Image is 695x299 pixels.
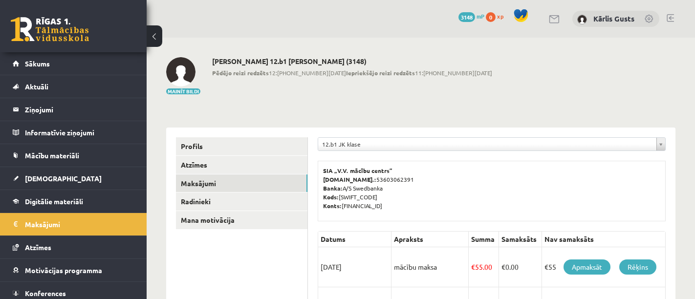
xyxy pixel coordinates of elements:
[166,57,195,86] img: Kārlis Gusts
[25,59,50,68] span: Sākums
[212,57,492,65] h2: [PERSON_NAME] 12.b1 [PERSON_NAME] (3148)
[176,174,307,192] a: Maksājumi
[212,68,492,77] span: 12:[PHONE_NUMBER][DATE] 11:[PHONE_NUMBER][DATE]
[25,98,134,121] legend: Ziņojumi
[499,232,542,247] th: Samaksāts
[25,151,79,160] span: Mācību materiāli
[486,12,508,20] a: 0 xp
[13,98,134,121] a: Ziņojumi
[542,247,665,287] td: €55
[176,156,307,174] a: Atzīmes
[176,211,307,229] a: Mana motivācija
[318,138,665,150] a: 12.b1 JK klase
[323,175,376,183] b: [DOMAIN_NAME].:
[13,259,134,281] a: Motivācijas programma
[346,69,415,77] b: Iepriekšējo reizi redzēts
[25,197,83,206] span: Digitālie materiāli
[391,247,469,287] td: mācību maksa
[318,232,391,247] th: Datums
[471,262,475,271] span: €
[322,138,652,150] span: 12.b1 JK klase
[25,82,48,91] span: Aktuāli
[469,232,499,247] th: Summa
[176,192,307,211] a: Radinieki
[564,259,610,275] a: Apmaksāt
[323,166,660,210] p: 53603062391 A/S Swedbanka [SWIFT_CODE] [FINANCIAL_ID]
[542,232,665,247] th: Nav samaksāts
[391,232,469,247] th: Apraksts
[13,236,134,258] a: Atzīmes
[13,190,134,213] a: Digitālie materiāli
[13,213,134,235] a: Maksājumi
[11,17,89,42] a: Rīgas 1. Tālmācības vidusskola
[497,12,503,20] span: xp
[477,12,484,20] span: mP
[13,75,134,98] a: Aktuāli
[13,144,134,167] a: Mācību materiāli
[13,52,134,75] a: Sākums
[323,202,342,210] b: Konts:
[619,259,656,275] a: Rēķins
[323,184,343,192] b: Banka:
[166,88,200,94] button: Mainīt bildi
[458,12,475,22] span: 3148
[25,243,51,252] span: Atzīmes
[25,213,134,235] legend: Maksājumi
[499,247,542,287] td: 0.00
[469,247,499,287] td: 55.00
[593,14,634,23] a: Kārlis Gusts
[212,69,269,77] b: Pēdējo reizi redzēts
[13,121,134,144] a: Informatīvie ziņojumi
[176,137,307,155] a: Profils
[458,12,484,20] a: 3148 mP
[25,289,66,298] span: Konferences
[13,167,134,190] a: [DEMOGRAPHIC_DATA]
[25,174,102,183] span: [DEMOGRAPHIC_DATA]
[323,167,393,174] b: SIA „V.V. mācību centrs”
[501,262,505,271] span: €
[486,12,496,22] span: 0
[25,121,134,144] legend: Informatīvie ziņojumi
[25,266,102,275] span: Motivācijas programma
[323,193,339,201] b: Kods:
[577,15,587,24] img: Kārlis Gusts
[318,247,391,287] td: [DATE]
